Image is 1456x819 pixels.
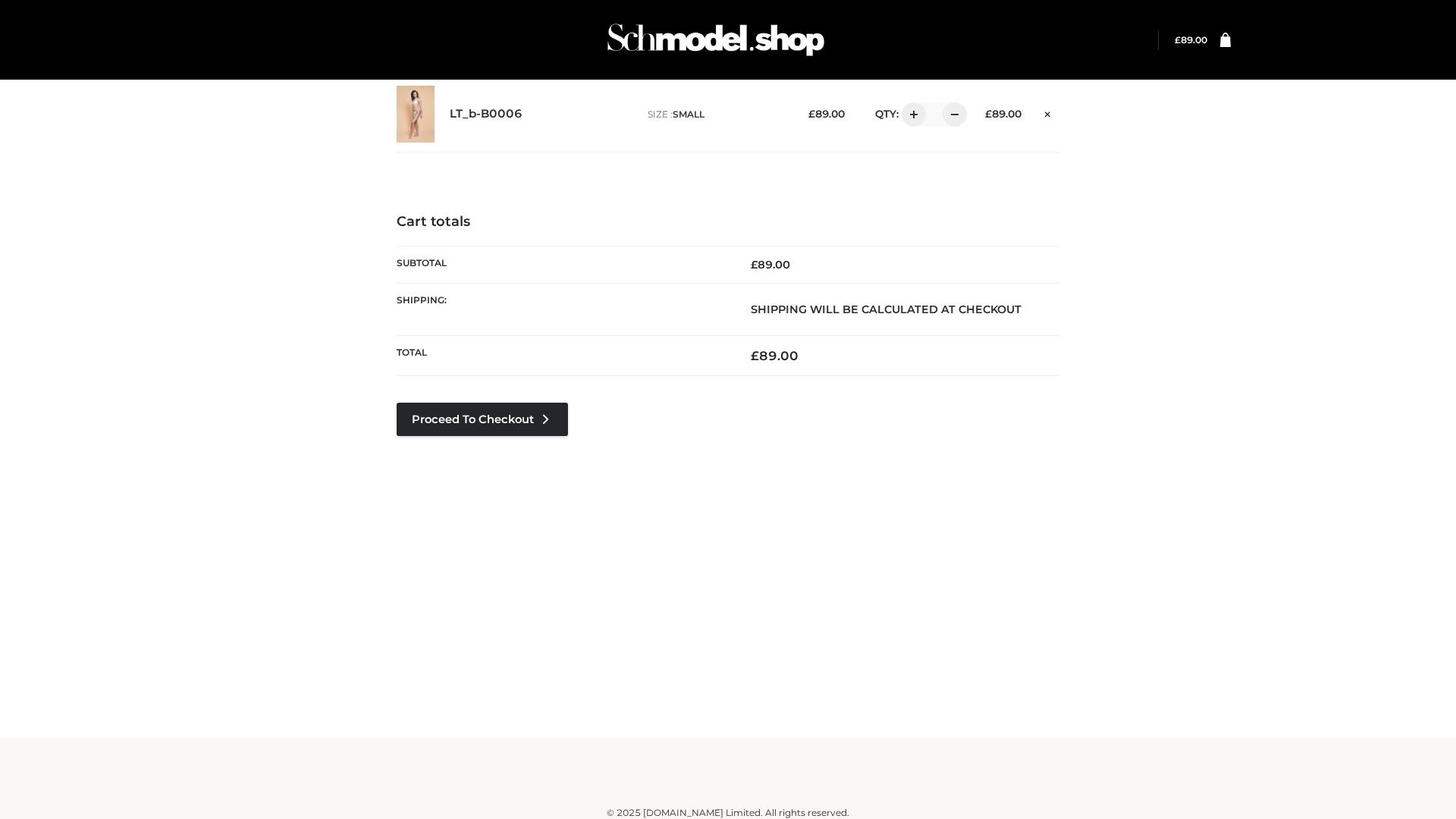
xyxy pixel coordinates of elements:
[860,102,962,127] div: QTY:
[751,258,758,271] span: £
[751,348,799,363] bdi: 89.00
[450,107,522,121] a: LT_b-B0006
[751,258,790,271] bdi: 89.00
[1175,34,1181,45] span: £
[985,108,992,120] span: £
[602,10,830,70] img: Schmodel Admin 964
[397,283,728,335] th: Shipping:
[1037,102,1059,122] a: Remove this item
[397,86,435,143] img: LT_b-B0006 - SMALL
[985,108,1021,120] bdi: 89.00
[808,108,815,120] span: £
[397,336,728,376] th: Total
[1175,34,1207,45] bdi: 89.00
[751,348,759,363] span: £
[397,403,568,436] a: Proceed to Checkout
[808,108,845,120] bdi: 89.00
[397,214,1059,231] h4: Cart totals
[397,246,728,283] th: Subtotal
[648,108,785,121] p: size :
[1175,34,1207,45] a: £89.00
[751,303,1021,316] strong: Shipping will be calculated at checkout
[673,108,704,120] span: SMALL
